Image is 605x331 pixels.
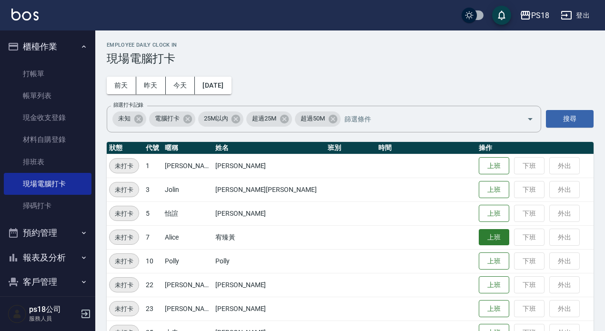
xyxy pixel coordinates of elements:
td: Alice [162,225,213,249]
th: 暱稱 [162,142,213,154]
span: 未打卡 [110,232,139,242]
span: 超過50M [295,114,331,123]
td: [PERSON_NAME][PERSON_NAME] [213,178,325,201]
a: 排班表 [4,151,91,173]
button: 前天 [107,77,136,94]
button: 登出 [557,7,594,24]
button: 報表及分析 [4,245,91,270]
a: 材料自購登錄 [4,129,91,150]
th: 代號 [143,142,162,154]
td: Jolin [162,178,213,201]
div: 25M以內 [198,111,244,127]
button: 客戶管理 [4,270,91,294]
td: 1 [143,154,162,178]
div: 未知 [112,111,146,127]
td: 5 [143,201,162,225]
td: 10 [143,249,162,273]
td: 23 [143,297,162,321]
button: 預約管理 [4,221,91,245]
span: 未知 [112,114,136,123]
th: 操作 [476,142,594,154]
div: 超過25M [246,111,292,127]
td: Polly [213,249,325,273]
span: 未打卡 [110,161,139,171]
button: 搜尋 [546,110,594,128]
label: 篩選打卡記錄 [113,101,143,109]
td: [PERSON_NAME] [162,297,213,321]
td: [PERSON_NAME] [213,154,325,178]
span: 未打卡 [110,209,139,219]
button: 上班 [479,300,509,318]
input: 篩選條件 [342,110,510,127]
td: Polly [162,249,213,273]
th: 姓名 [213,142,325,154]
span: 25M以內 [198,114,234,123]
span: 未打卡 [110,280,139,290]
a: 掃碼打卡 [4,195,91,217]
td: [PERSON_NAME] [162,273,213,297]
button: 昨天 [136,77,166,94]
span: 未打卡 [110,185,139,195]
h5: ps18公司 [29,305,78,314]
span: 電腦打卡 [149,114,185,123]
h3: 現場電腦打卡 [107,52,594,65]
span: 未打卡 [110,304,139,314]
button: save [492,6,511,25]
button: 櫃檯作業 [4,34,91,59]
button: 上班 [479,252,509,270]
td: 怡諠 [162,201,213,225]
td: 22 [143,273,162,297]
button: 上班 [479,205,509,222]
td: [PERSON_NAME] [213,201,325,225]
td: [PERSON_NAME] [213,297,325,321]
button: 上班 [479,229,509,246]
button: 上班 [479,276,509,294]
span: 未打卡 [110,256,139,266]
th: 狀態 [107,142,143,154]
td: [PERSON_NAME] [162,154,213,178]
img: Logo [11,9,39,20]
td: 宥臻黃 [213,225,325,249]
td: [PERSON_NAME] [213,273,325,297]
button: [DATE] [195,77,231,94]
img: Person [8,304,27,323]
button: Open [523,111,538,127]
a: 現場電腦打卡 [4,173,91,195]
td: 3 [143,178,162,201]
button: PS18 [516,6,553,25]
button: 今天 [166,77,195,94]
p: 服務人員 [29,314,78,323]
a: 打帳單 [4,63,91,85]
div: PS18 [531,10,549,21]
span: 超過25M [246,114,282,123]
button: 上班 [479,181,509,199]
button: 上班 [479,157,509,175]
td: 7 [143,225,162,249]
div: 超過50M [295,111,341,127]
a: 帳單列表 [4,85,91,107]
div: 電腦打卡 [149,111,195,127]
th: 班別 [325,142,376,154]
button: 員工及薪資 [4,294,91,319]
th: 時間 [376,142,477,154]
h2: Employee Daily Clock In [107,42,594,48]
a: 現金收支登錄 [4,107,91,129]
